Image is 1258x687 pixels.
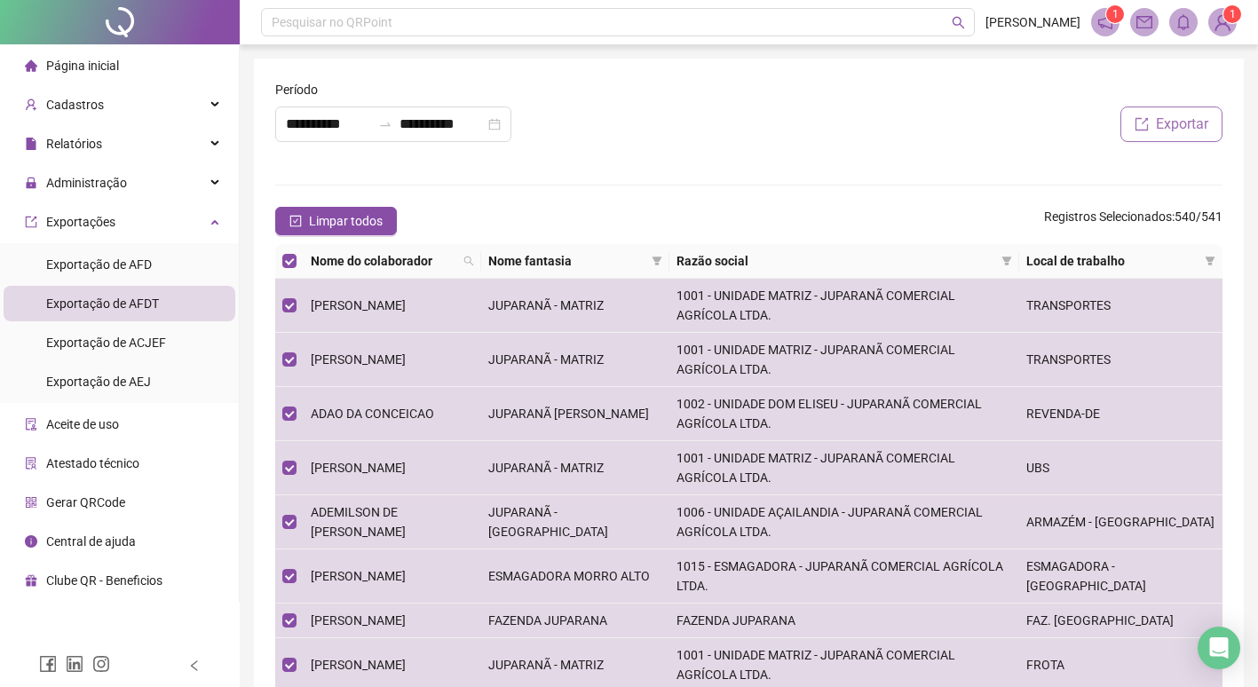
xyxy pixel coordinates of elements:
td: ESMAGADORA MORRO ALTO [481,549,669,604]
span: Exportar [1156,114,1208,135]
button: Limpar todos [275,207,397,235]
span: Razão social [676,251,994,271]
td: 1015 - ESMAGADORA - JUPARANÃ COMERCIAL AGRÍCOLA LTDA. [669,549,1019,604]
span: instagram [92,655,110,673]
span: Exportação de AFDT [46,296,159,311]
td: 1002 - UNIDADE DOM ELISEU - JUPARANÃ COMERCIAL AGRÍCOLA LTDA. [669,387,1019,441]
td: FAZENDA JUPARANA [669,604,1019,638]
span: 1 [1112,8,1119,20]
span: Local de trabalho [1026,251,1198,271]
td: UBS [1019,441,1222,495]
sup: 1 [1106,5,1124,23]
span: Período [275,80,318,99]
span: Exportação de ACJEF [46,336,166,350]
span: 1 [1230,8,1236,20]
span: gift [25,574,37,587]
sup: Atualize o seu contato no menu Meus Dados [1223,5,1241,23]
td: 1001 - UNIDADE MATRIZ - JUPARANÃ COMERCIAL AGRÍCOLA LTDA. [669,279,1019,333]
span: Aceite de uso [46,417,119,431]
span: ADEMILSON DE [PERSON_NAME] [311,505,406,539]
span: filter [998,248,1016,274]
td: JUPARANÃ - [GEOGRAPHIC_DATA] [481,495,669,549]
span: [PERSON_NAME] [311,569,406,583]
span: ADAO DA CONCEICAO [311,407,434,421]
span: facebook [39,655,57,673]
span: filter [648,248,666,274]
td: JUPARANÃ - MATRIZ [481,333,669,387]
span: audit [25,418,37,430]
span: [PERSON_NAME] [985,12,1080,32]
span: Página inicial [46,59,119,73]
span: Exportações [46,215,115,229]
td: JUPARANÃ - MATRIZ [481,279,669,333]
span: [PERSON_NAME] [311,298,406,312]
span: Atestado técnico [46,456,139,470]
span: filter [652,256,662,266]
td: FAZENDA JUPARANA [481,604,669,638]
span: lock [25,177,37,189]
span: Limpar todos [309,211,383,231]
td: ARMAZÉM - [GEOGRAPHIC_DATA] [1019,495,1222,549]
td: 1001 - UNIDADE MATRIZ - JUPARANÃ COMERCIAL AGRÍCOLA LTDA. [669,333,1019,387]
td: TRANSPORTES [1019,279,1222,333]
span: mail [1136,14,1152,30]
td: FAZ. [GEOGRAPHIC_DATA] [1019,604,1222,638]
span: search [952,16,965,29]
span: linkedin [66,655,83,673]
span: swap-right [378,117,392,131]
span: : 540 / 541 [1044,207,1222,235]
span: Exportação de AEJ [46,375,151,389]
span: search [463,256,474,266]
td: TRANSPORTES [1019,333,1222,387]
span: Exportação de AFD [46,257,152,272]
span: filter [1001,256,1012,266]
span: bell [1175,14,1191,30]
span: home [25,59,37,72]
div: Open Intercom Messenger [1198,627,1240,669]
span: Nome do colaborador [311,251,456,271]
span: notification [1097,14,1113,30]
span: [PERSON_NAME] [311,658,406,672]
span: Registros Selecionados [1044,209,1172,224]
span: [PERSON_NAME] [311,461,406,475]
td: JUPARANÃ [PERSON_NAME] [481,387,669,441]
span: Clube QR - Beneficios [46,573,162,588]
span: to [378,117,392,131]
td: JUPARANÃ - MATRIZ [481,441,669,495]
span: Nome fantasia [488,251,645,271]
span: filter [1201,248,1219,274]
span: export [25,216,37,228]
button: Exportar [1120,107,1222,142]
img: 85736 [1209,9,1236,36]
span: user-add [25,99,37,111]
td: REVENDA-DE [1019,387,1222,441]
span: check-square [289,215,302,227]
span: Central de ajuda [46,534,136,549]
span: [PERSON_NAME] [311,613,406,628]
span: Relatórios [46,137,102,151]
span: [PERSON_NAME] [311,352,406,367]
span: qrcode [25,496,37,509]
span: filter [1205,256,1215,266]
span: search [460,248,478,274]
td: 1006 - UNIDADE AÇAILANDIA - JUPARANÃ COMERCIAL AGRÍCOLA LTDA. [669,495,1019,549]
td: 1001 - UNIDADE MATRIZ - JUPARANÃ COMERCIAL AGRÍCOLA LTDA. [669,441,1019,495]
td: ESMAGADORA - [GEOGRAPHIC_DATA] [1019,549,1222,604]
span: export [1135,117,1149,131]
span: Administração [46,176,127,190]
span: Cadastros [46,98,104,112]
span: Gerar QRCode [46,495,125,509]
span: file [25,138,37,150]
span: solution [25,457,37,470]
span: left [188,659,201,672]
span: info-circle [25,535,37,548]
